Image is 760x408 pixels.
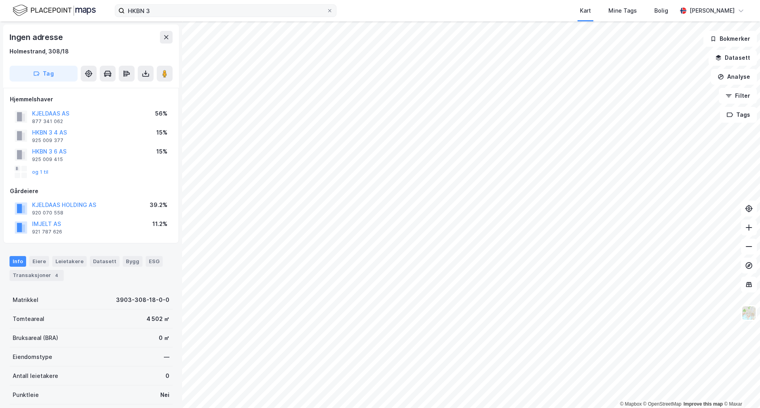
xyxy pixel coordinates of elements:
[32,118,63,125] div: 877 341 062
[720,370,760,408] iframe: Chat Widget
[9,270,64,281] div: Transaksjoner
[13,352,52,362] div: Eiendomstype
[156,128,167,137] div: 15%
[13,4,96,17] img: logo.f888ab2527a4732fd821a326f86c7f29.svg
[152,219,167,229] div: 11.2%
[53,271,61,279] div: 4
[711,69,757,85] button: Analyse
[9,47,69,56] div: Holmestrand, 308/18
[159,333,169,343] div: 0 ㎡
[52,256,87,266] div: Leietakere
[720,107,757,123] button: Tags
[13,333,58,343] div: Bruksareal (BRA)
[29,256,49,266] div: Eiere
[123,256,142,266] div: Bygg
[719,88,757,104] button: Filter
[608,6,637,15] div: Mine Tags
[13,371,58,381] div: Antall leietakere
[10,186,172,196] div: Gårdeiere
[9,31,64,44] div: Ingen adresse
[146,314,169,324] div: 4 502 ㎡
[32,210,63,216] div: 920 070 558
[580,6,591,15] div: Kart
[684,401,723,407] a: Improve this map
[720,370,760,408] div: Kontrollprogram for chat
[9,66,78,82] button: Tag
[741,306,756,321] img: Z
[160,390,169,400] div: Nei
[643,401,682,407] a: OpenStreetMap
[164,352,169,362] div: —
[32,137,63,144] div: 925 009 377
[620,401,642,407] a: Mapbox
[13,314,44,324] div: Tomteareal
[90,256,120,266] div: Datasett
[165,371,169,381] div: 0
[690,6,735,15] div: [PERSON_NAME]
[156,147,167,156] div: 15%
[10,95,172,104] div: Hjemmelshaver
[146,256,163,266] div: ESG
[125,5,327,17] input: Søk på adresse, matrikkel, gårdeiere, leietakere eller personer
[32,229,62,235] div: 921 787 626
[654,6,668,15] div: Bolig
[709,50,757,66] button: Datasett
[32,156,63,163] div: 925 009 415
[116,295,169,305] div: 3903-308-18-0-0
[13,295,38,305] div: Matrikkel
[9,256,26,266] div: Info
[703,31,757,47] button: Bokmerker
[13,390,39,400] div: Punktleie
[150,200,167,210] div: 39.2%
[155,109,167,118] div: 56%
